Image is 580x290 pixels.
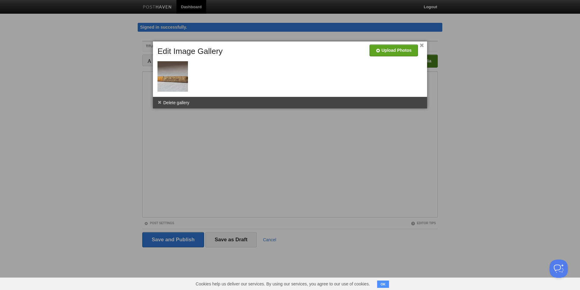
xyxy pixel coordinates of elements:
[153,97,194,108] li: Delete gallery
[377,281,389,288] button: OK
[189,278,376,290] span: Cookies help us deliver our services. By using our services, you agree to our use of cookies.
[550,260,568,278] iframe: Help Scout Beacon - Open
[420,44,424,47] a: ×
[157,61,188,92] img: gRSdxEgAAAABJRU5ErkJggg==
[157,47,223,56] h5: Edit Image Gallery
